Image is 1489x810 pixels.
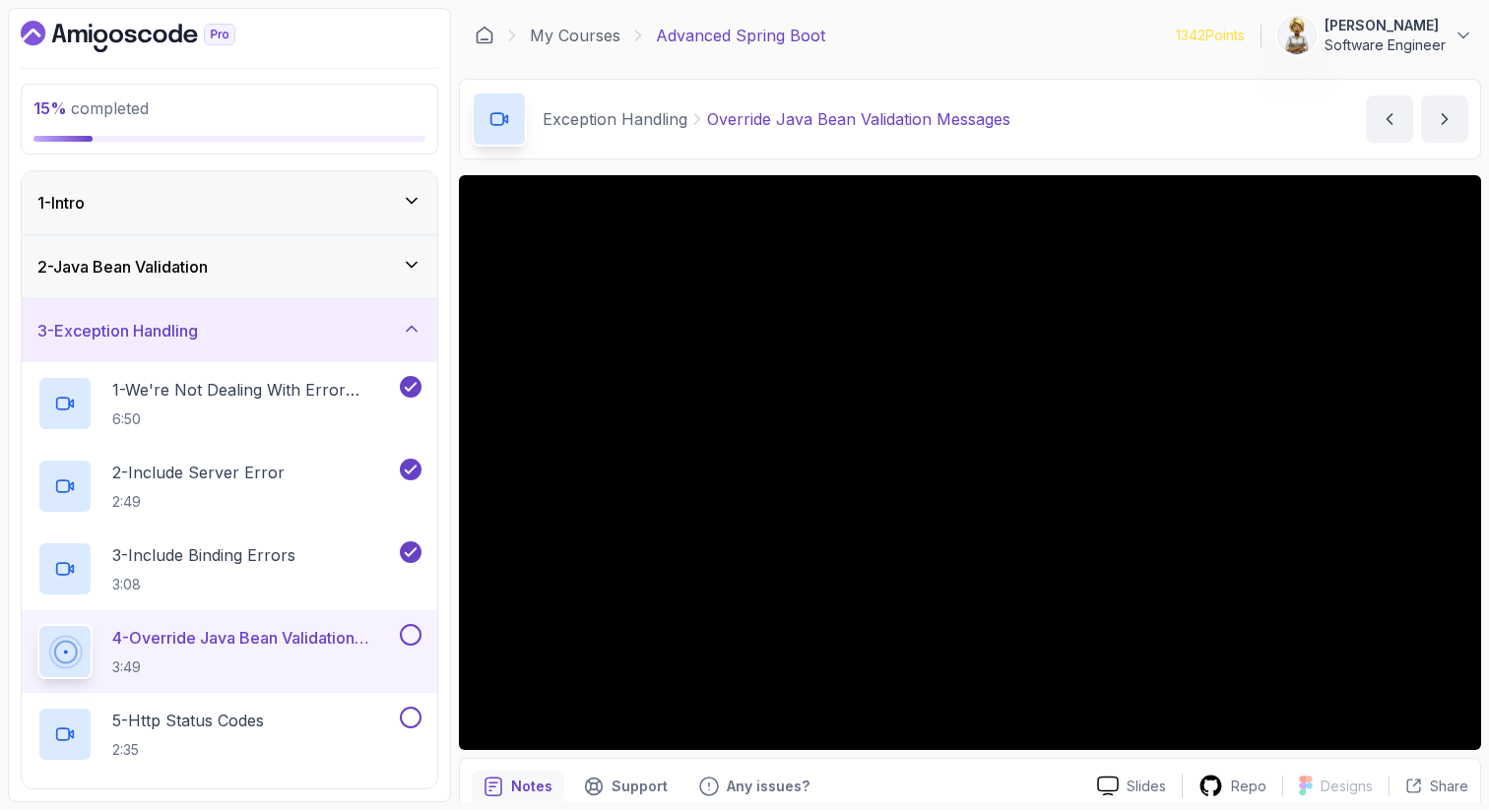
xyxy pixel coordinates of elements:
p: 6:50 [112,409,396,429]
p: 3 - Include Binding Errors [112,543,295,567]
p: Override Java Bean Validation Messages [707,107,1010,131]
p: Slides [1127,777,1166,796]
button: 2-Java Bean Validation [22,235,437,298]
a: Repo [1183,774,1282,798]
button: Support button [572,771,680,802]
p: 2 - Include Server Error [112,461,285,484]
p: Any issues? [727,777,809,796]
p: Repo [1231,777,1266,796]
p: Designs [1321,777,1373,796]
p: 1 - We're Not Dealing With Error Properply [112,378,396,402]
a: Dashboard [21,21,281,52]
button: user profile image[PERSON_NAME]Software Engineer [1277,16,1473,55]
button: next content [1421,95,1468,143]
p: Notes [511,777,552,796]
iframe: 5 - Override Java Bean Validation Messages [459,175,1481,750]
p: Exception Handling [543,107,687,131]
button: 3-Include Binding Errors3:08 [37,541,421,596]
button: 3-Exception Handling [22,299,437,362]
button: Feedback button [687,771,821,802]
p: 2:35 [112,740,264,760]
h3: 2 - Java Bean Validation [37,255,208,279]
button: 4-Override Java Bean Validation Messages3:49 [37,624,421,679]
a: My Courses [530,24,620,47]
p: 4 - Override Java Bean Validation Messages [112,626,396,650]
a: Dashboard [475,26,494,45]
h3: 1 - Intro [37,191,85,215]
p: Advanced Spring Boot [656,24,825,47]
button: Share [1389,777,1468,796]
span: 15 % [33,98,67,118]
button: previous content [1366,95,1413,143]
p: 3:49 [112,657,396,677]
p: 5 - Http Status Codes [112,709,264,732]
img: user profile image [1278,17,1316,54]
button: 1-We're Not Dealing With Error Properply6:50 [37,376,421,431]
p: Share [1430,777,1468,796]
button: notes button [472,771,564,802]
h3: 3 - Exception Handling [37,319,198,343]
p: 3:08 [112,575,295,594]
p: Support [612,777,668,796]
p: [PERSON_NAME] [1325,16,1446,35]
a: Slides [1081,776,1182,796]
p: Software Engineer [1325,35,1446,55]
p: 2:49 [112,492,285,512]
button: 2-Include Server Error2:49 [37,459,421,514]
p: 1342 Points [1176,26,1245,45]
button: 5-Http Status Codes2:35 [37,707,421,762]
button: 1-Intro [22,171,437,234]
span: completed [33,98,149,118]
